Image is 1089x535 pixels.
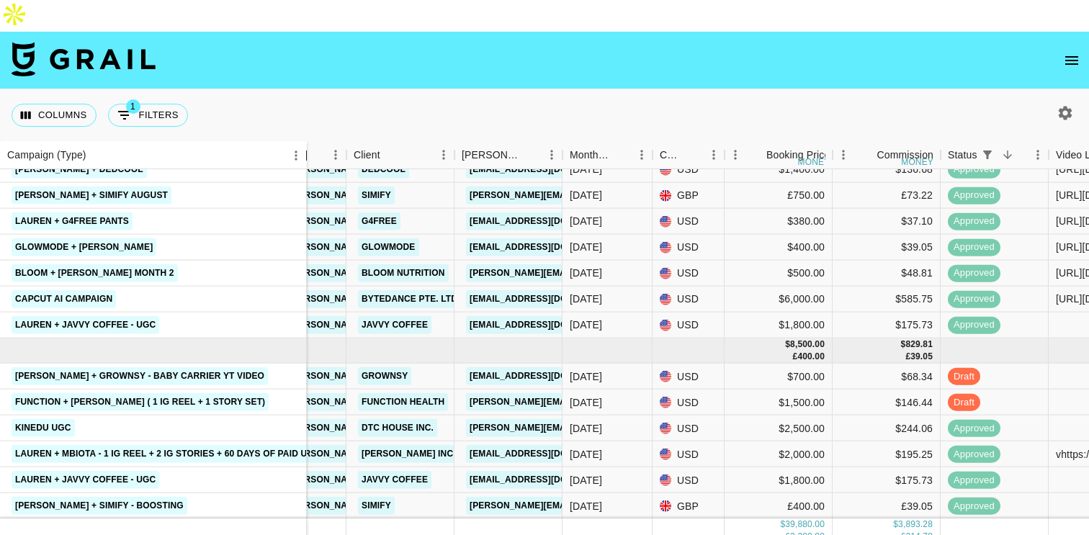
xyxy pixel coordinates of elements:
[833,157,941,183] div: $136.68
[653,467,725,493] div: USD
[358,161,409,179] a: DedCool
[12,104,97,127] button: Select columns
[653,183,725,209] div: GBP
[998,145,1018,165] button: Sort
[358,445,460,463] a: [PERSON_NAME] Inc.
[541,144,563,166] button: Menu
[358,186,395,204] a: SIMIFY
[570,472,602,487] div: Sep '25
[570,214,602,228] div: Aug '25
[725,390,833,415] div: $1,500.00
[570,498,602,513] div: Sep '25
[833,144,854,166] button: Menu
[325,144,346,166] button: Menu
[785,338,790,351] div: $
[12,290,116,308] a: CapCut AI Campaign
[948,292,1000,306] span: approved
[358,264,449,282] a: Bloom Nutrition
[653,209,725,235] div: USD
[570,141,611,169] div: Month Due
[305,145,325,165] button: Sort
[12,367,268,385] a: [PERSON_NAME] + Grownsy - Baby Carrier YT video
[466,238,627,256] a: [EMAIL_ADDRESS][DOMAIN_NAME]
[86,145,107,166] button: Sort
[653,157,725,183] div: USD
[725,157,833,183] div: $1,400.00
[833,364,941,390] div: $68.34
[454,141,563,169] div: Booker
[948,141,977,169] div: Status
[905,338,933,351] div: 829.81
[466,393,775,411] a: [PERSON_NAME][EMAIL_ADDRESS][PERSON_NAME][DOMAIN_NAME]
[12,161,147,179] a: [PERSON_NAME] + DedCool
[653,364,725,390] div: USD
[563,141,653,169] div: Month Due
[793,351,798,363] div: £
[703,144,725,166] button: Menu
[466,186,701,204] a: [PERSON_NAME][EMAIL_ADDRESS][DOMAIN_NAME]
[433,144,454,166] button: Menu
[466,264,701,282] a: [PERSON_NAME][EMAIL_ADDRESS][DOMAIN_NAME]
[358,471,431,489] a: Javvy Coffee
[12,393,269,411] a: Function + [PERSON_NAME] ( 1 IG Reel + 1 Story Set)
[725,313,833,338] div: $1,800.00
[725,415,833,441] div: $2,500.00
[12,419,75,437] a: Kinedu UGC
[833,287,941,313] div: $585.75
[725,144,746,166] button: Menu
[725,183,833,209] div: £750.00
[126,99,140,114] span: 1
[833,209,941,235] div: $37.10
[346,141,454,169] div: Client
[108,104,188,127] button: Show filters
[948,369,980,383] span: draft
[274,141,346,169] div: Manager
[358,290,461,308] a: Bytedance Pte. Ltd
[611,145,631,165] button: Sort
[948,447,1000,461] span: approved
[948,421,1000,435] span: approved
[466,161,627,179] a: [EMAIL_ADDRESS][DOMAIN_NAME]
[780,518,785,531] div: $
[570,318,602,332] div: Aug '25
[466,316,627,334] a: [EMAIL_ADDRESS][DOMAIN_NAME]
[977,145,998,165] div: 1 active filter
[570,188,602,202] div: Aug '25
[653,261,725,287] div: USD
[570,446,602,461] div: Sep '25
[653,313,725,338] div: USD
[766,141,830,169] div: Booking Price
[358,238,419,256] a: GLOWMODE
[466,497,701,515] a: [PERSON_NAME][EMAIL_ADDRESS][DOMAIN_NAME]
[660,141,683,169] div: Currency
[725,235,833,261] div: $400.00
[1057,46,1086,75] button: open drawer
[570,240,602,254] div: Aug '25
[358,393,448,411] a: Function Health
[948,395,980,409] span: draft
[12,42,156,76] img: Grail Talent
[653,493,725,519] div: GBP
[12,212,133,230] a: Lauren + G4Free Pants
[285,145,307,166] button: Menu
[798,158,830,166] div: money
[12,471,159,489] a: Lauren + Javvy Coffee - UGC
[653,141,725,169] div: Currency
[977,145,998,165] button: Show filters
[725,467,833,493] div: $1,800.00
[466,419,701,437] a: [PERSON_NAME][EMAIL_ADDRESS][DOMAIN_NAME]
[653,287,725,313] div: USD
[833,390,941,415] div: $146.44
[833,235,941,261] div: $39.05
[358,419,437,437] a: DTC HOUSE INC.
[833,441,941,467] div: $195.25
[725,261,833,287] div: $500.00
[466,445,627,463] a: [EMAIL_ADDRESS][DOMAIN_NAME]
[12,497,187,515] a: [PERSON_NAME] + Simify - Boosting
[833,415,941,441] div: $244.06
[833,261,941,287] div: $48.81
[725,441,833,467] div: $2,000.00
[12,186,171,204] a: [PERSON_NAME] + Simify August
[683,145,703,165] button: Sort
[570,395,602,409] div: Sep '25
